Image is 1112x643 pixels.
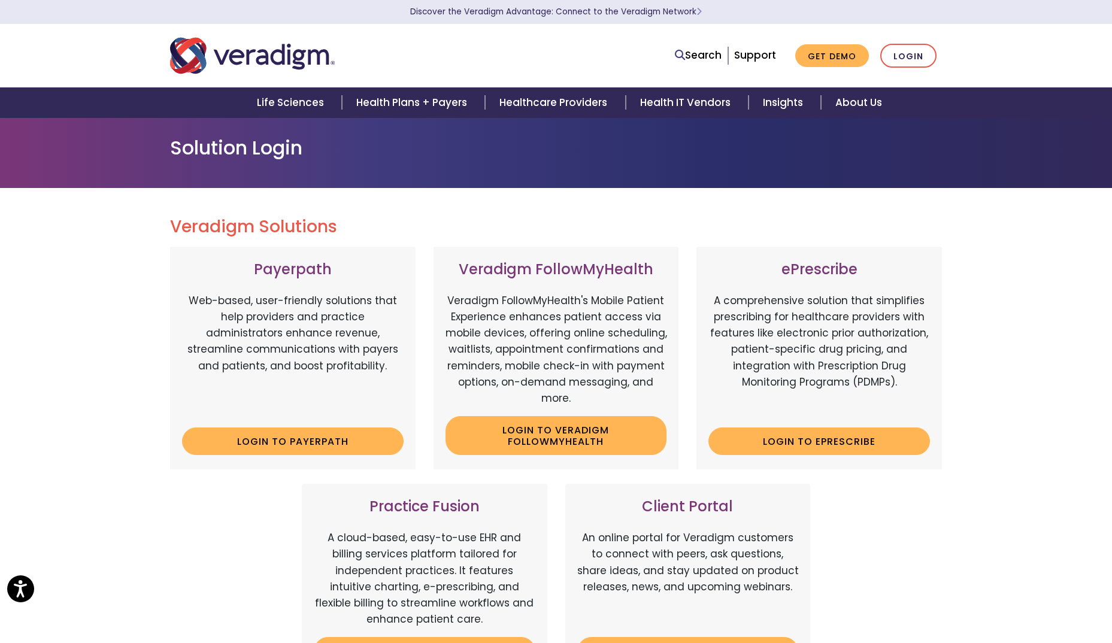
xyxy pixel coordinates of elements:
[410,6,702,17] a: Discover the Veradigm Advantage: Connect to the Veradigm NetworkLearn More
[243,87,342,118] a: Life Sciences
[708,261,930,278] h3: ePrescribe
[795,44,869,68] a: Get Demo
[342,87,485,118] a: Health Plans + Payers
[182,261,404,278] h3: Payerpath
[577,530,799,627] p: An online portal for Veradigm customers to connect with peers, ask questions, share ideas, and st...
[708,293,930,418] p: A comprehensive solution that simplifies prescribing for healthcare providers with features like ...
[485,87,625,118] a: Healthcare Providers
[446,293,667,407] p: Veradigm FollowMyHealth's Mobile Patient Experience enhances patient access via mobile devices, o...
[170,36,335,75] img: Veradigm logo
[675,47,722,63] a: Search
[446,261,667,278] h3: Veradigm FollowMyHealth
[626,87,749,118] a: Health IT Vendors
[314,530,535,627] p: A cloud-based, easy-to-use EHR and billing services platform tailored for independent practices. ...
[170,137,943,159] h1: Solution Login
[577,498,799,515] h3: Client Portal
[182,293,404,418] p: Web-based, user-friendly solutions that help providers and practice administrators enhance revenu...
[821,87,896,118] a: About Us
[170,217,943,237] h2: Veradigm Solutions
[182,427,404,455] a: Login to Payerpath
[696,6,702,17] span: Learn More
[708,427,930,455] a: Login to ePrescribe
[314,498,535,515] h3: Practice Fusion
[446,416,667,455] a: Login to Veradigm FollowMyHealth
[734,48,776,62] a: Support
[880,44,937,68] a: Login
[749,87,821,118] a: Insights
